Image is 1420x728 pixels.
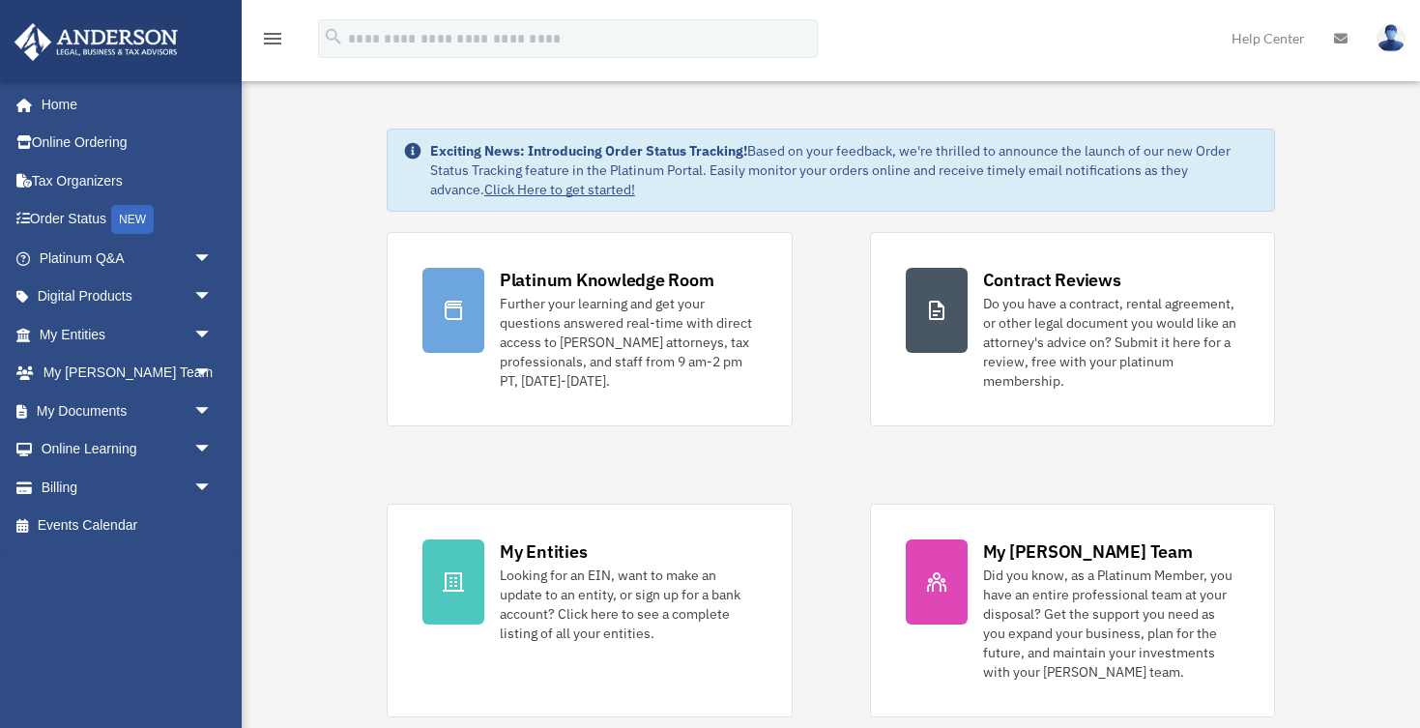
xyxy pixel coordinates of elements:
[983,268,1121,292] div: Contract Reviews
[193,430,232,470] span: arrow_drop_down
[14,315,242,354] a: My Entitiesarrow_drop_down
[14,124,242,162] a: Online Ordering
[261,34,284,50] a: menu
[983,294,1240,391] div: Do you have a contract, rental agreement, or other legal document you would like an attorney's ad...
[193,239,232,278] span: arrow_drop_down
[193,354,232,393] span: arrow_drop_down
[193,468,232,508] span: arrow_drop_down
[14,200,242,240] a: Order StatusNEW
[14,354,242,393] a: My [PERSON_NAME] Teamarrow_drop_down
[14,507,242,545] a: Events Calendar
[387,232,793,426] a: Platinum Knowledge Room Further your learning and get your questions answered real-time with dire...
[500,539,587,564] div: My Entities
[14,277,242,316] a: Digital Productsarrow_drop_down
[430,142,747,160] strong: Exciting News: Introducing Order Status Tracking!
[14,430,242,469] a: Online Learningarrow_drop_down
[484,181,635,198] a: Click Here to get started!
[14,468,242,507] a: Billingarrow_drop_down
[14,239,242,277] a: Platinum Q&Aarrow_drop_down
[500,566,757,643] div: Looking for an EIN, want to make an update to an entity, or sign up for a bank account? Click her...
[193,392,232,431] span: arrow_drop_down
[9,23,184,61] img: Anderson Advisors Platinum Portal
[14,392,242,430] a: My Documentsarrow_drop_down
[193,277,232,317] span: arrow_drop_down
[323,26,344,47] i: search
[430,141,1259,199] div: Based on your feedback, we're thrilled to announce the launch of our new Order Status Tracking fe...
[387,504,793,717] a: My Entities Looking for an EIN, want to make an update to an entity, or sign up for a bank accoun...
[14,85,232,124] a: Home
[193,315,232,355] span: arrow_drop_down
[14,161,242,200] a: Tax Organizers
[870,504,1276,717] a: My [PERSON_NAME] Team Did you know, as a Platinum Member, you have an entire professional team at...
[500,268,714,292] div: Platinum Knowledge Room
[870,232,1276,426] a: Contract Reviews Do you have a contract, rental agreement, or other legal document you would like...
[261,27,284,50] i: menu
[500,294,757,391] div: Further your learning and get your questions answered real-time with direct access to [PERSON_NAM...
[111,205,154,234] div: NEW
[983,566,1240,682] div: Did you know, as a Platinum Member, you have an entire professional team at your disposal? Get th...
[983,539,1193,564] div: My [PERSON_NAME] Team
[1377,24,1406,52] img: User Pic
